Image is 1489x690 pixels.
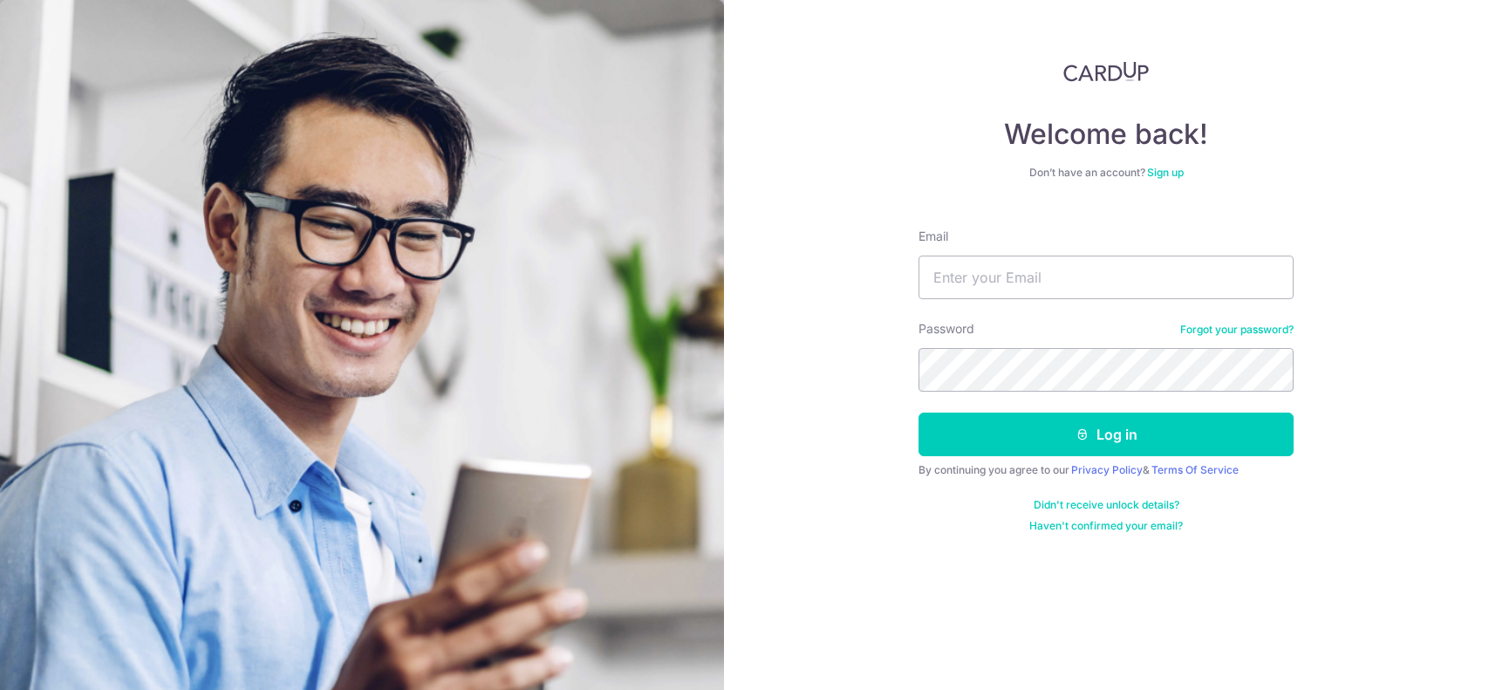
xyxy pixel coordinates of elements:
[1151,463,1239,476] a: Terms Of Service
[1147,166,1184,179] a: Sign up
[1063,61,1149,82] img: CardUp Logo
[1180,323,1294,337] a: Forgot your password?
[1029,519,1183,533] a: Haven't confirmed your email?
[919,166,1294,180] div: Don’t have an account?
[919,320,974,338] label: Password
[919,463,1294,477] div: By continuing you agree to our &
[919,117,1294,152] h4: Welcome back!
[919,413,1294,456] button: Log in
[919,256,1294,299] input: Enter your Email
[1071,463,1143,476] a: Privacy Policy
[919,228,948,245] label: Email
[1034,498,1179,512] a: Didn't receive unlock details?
